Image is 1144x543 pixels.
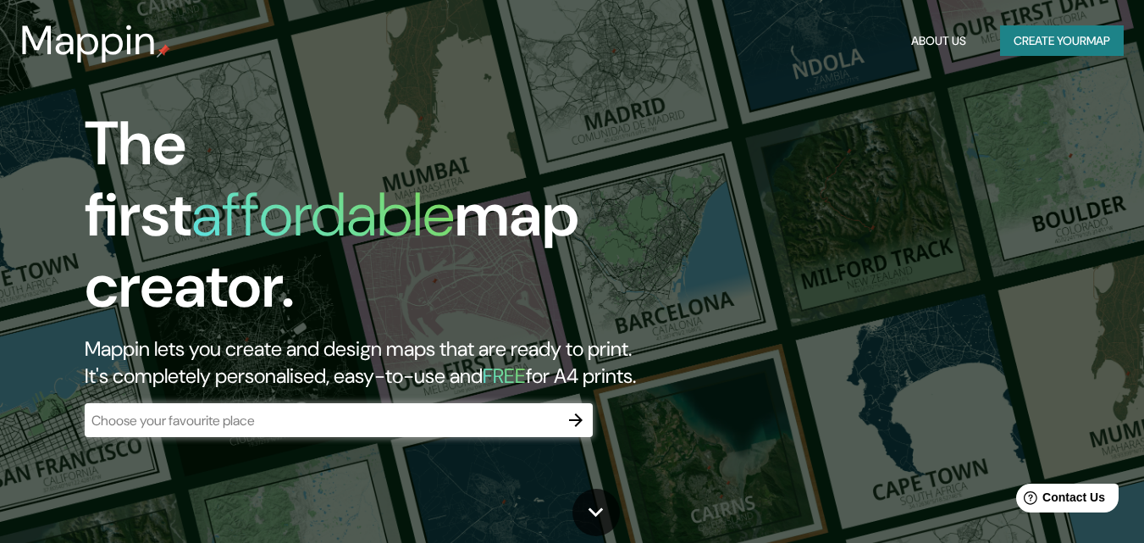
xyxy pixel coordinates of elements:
[20,17,157,64] h3: Mappin
[904,25,973,57] button: About Us
[1000,25,1124,57] button: Create yourmap
[993,477,1125,524] iframe: Help widget launcher
[85,335,657,390] h2: Mappin lets you create and design maps that are ready to print. It's completely personalised, eas...
[157,44,170,58] img: mappin-pin
[483,363,526,389] h5: FREE
[85,411,559,430] input: Choose your favourite place
[191,175,455,254] h1: affordable
[85,108,657,335] h1: The first map creator.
